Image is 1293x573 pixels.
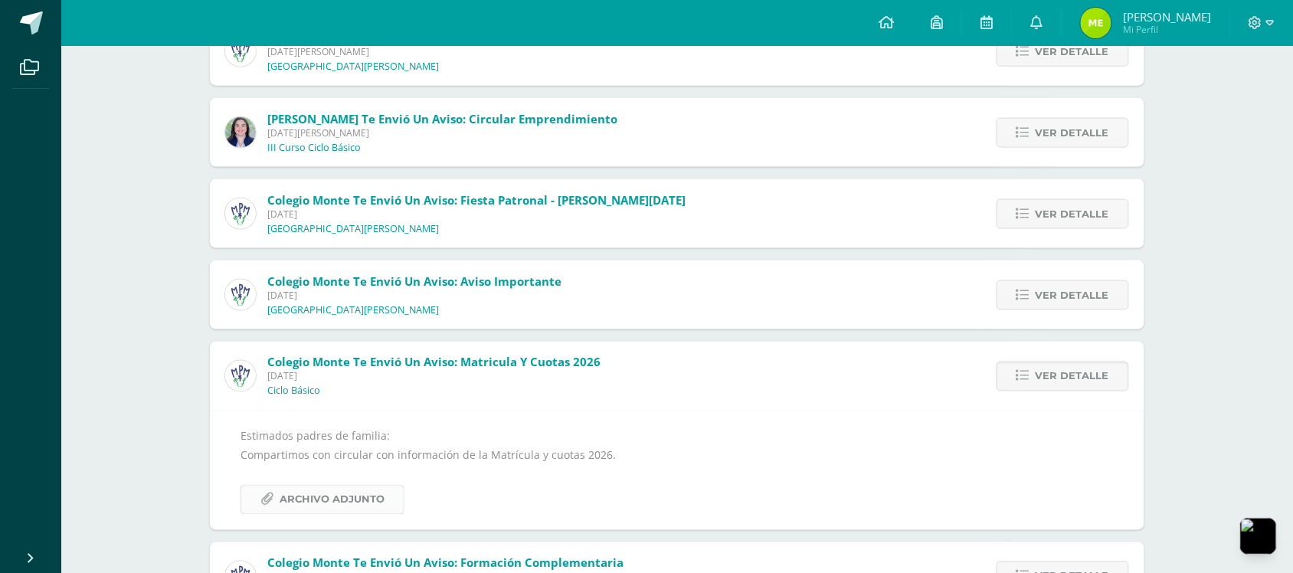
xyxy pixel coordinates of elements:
[267,289,561,302] span: [DATE]
[267,208,686,221] span: [DATE]
[267,45,1009,58] span: [DATE][PERSON_NAME]
[225,361,256,391] img: a3978fa95217fc78923840df5a445bcb.png
[225,36,256,67] img: a3978fa95217fc78923840df5a445bcb.png
[1123,23,1211,36] span: Mi Perfil
[267,370,601,383] span: [DATE]
[241,427,1114,515] div: Estimados padres de familia: Compartimos con circular con información de la Matrícula y cuotas 2026.
[267,555,624,571] span: Colegio Monte te envió un aviso: Formación Complementaria
[267,304,439,316] p: [GEOGRAPHIC_DATA][PERSON_NAME]
[267,223,439,235] p: [GEOGRAPHIC_DATA][PERSON_NAME]
[1036,119,1109,147] span: Ver detalle
[1036,38,1109,66] span: Ver detalle
[225,280,256,310] img: a3978fa95217fc78923840df5a445bcb.png
[1036,362,1109,391] span: Ver detalle
[1036,281,1109,309] span: Ver detalle
[280,486,385,514] span: Archivo Adjunto
[267,385,320,398] p: Ciclo Básico
[267,61,439,73] p: [GEOGRAPHIC_DATA][PERSON_NAME]
[267,126,617,139] span: [DATE][PERSON_NAME]
[1123,9,1211,25] span: [PERSON_NAME]
[241,485,404,515] a: Archivo Adjunto
[225,117,256,148] img: 76e2be9d127429938706b749ff351b17.png
[267,355,601,370] span: Colegio Monte te envió un aviso: Matricula y cuotas 2026
[1036,200,1109,228] span: Ver detalle
[225,198,256,229] img: a3978fa95217fc78923840df5a445bcb.png
[1081,8,1111,38] img: cc8173afdae23698f602c22063f262d2.png
[267,273,561,289] span: Colegio Monte te envió un aviso: Aviso importante
[267,142,361,154] p: III Curso Ciclo Básico
[267,111,617,126] span: [PERSON_NAME] te envió un aviso: Circular Emprendimiento
[267,192,686,208] span: Colegio Monte te envió un aviso: Fiesta Patronal - [PERSON_NAME][DATE]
